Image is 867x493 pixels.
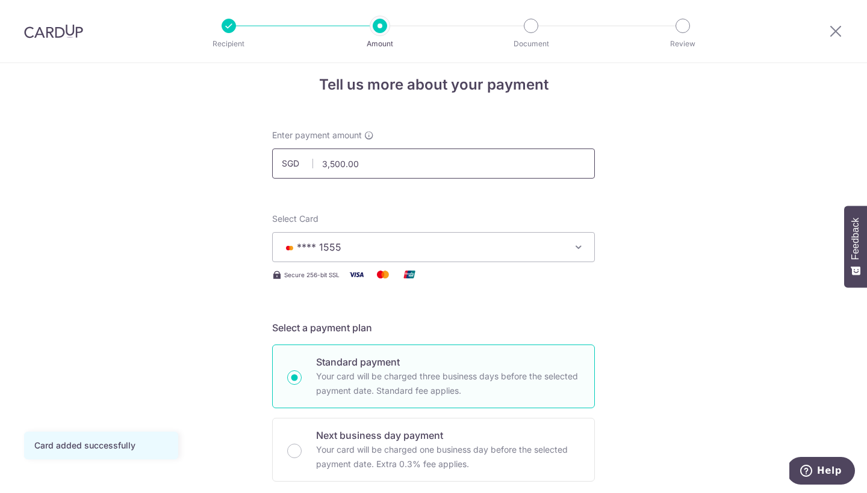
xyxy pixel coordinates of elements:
[789,457,855,487] iframe: Opens a widget where you can find more information
[282,158,313,170] span: SGD
[316,355,580,369] p: Standard payment
[335,38,424,50] p: Amount
[486,38,576,50] p: Document
[272,129,362,141] span: Enter payment amount
[638,38,727,50] p: Review
[850,218,861,260] span: Feedback
[397,267,421,282] img: Union Pay
[284,270,340,280] span: Secure 256-bit SSL
[184,38,273,50] p: Recipient
[316,442,580,471] p: Your card will be charged one business day before the selected payment date. Extra 0.3% fee applies.
[24,24,83,38] img: CardUp
[282,243,297,252] img: MASTERCARD
[272,74,595,96] h4: Tell us more about your payment
[272,320,595,335] h5: Select a payment plan
[844,206,867,287] button: Feedback - Show survey
[272,149,595,179] input: 0.00
[34,439,168,452] div: Card added successfully
[371,267,395,282] img: Mastercard
[316,369,580,398] p: Your card will be charged three business days before the selected payment date. Standard fee appl...
[344,267,368,282] img: Visa
[272,213,319,224] span: translation missing: en.payables.payment_networks.credit_card.summary.labels.select_card
[316,428,580,442] p: Next business day payment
